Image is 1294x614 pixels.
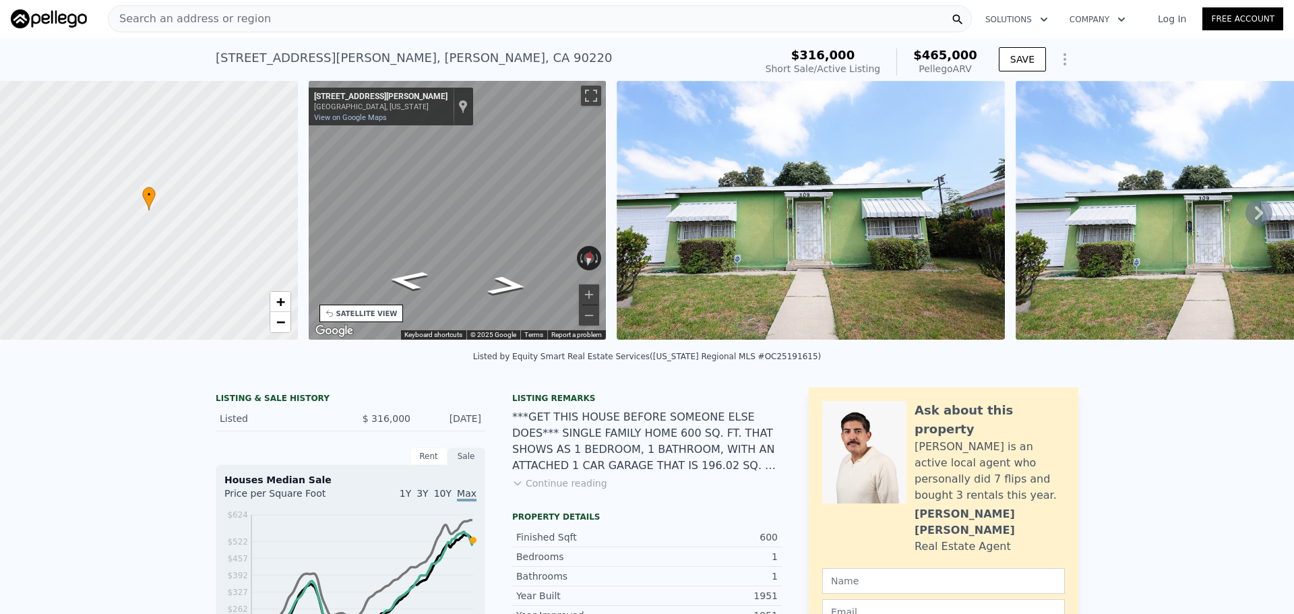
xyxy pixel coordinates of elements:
span: Short Sale / [766,63,818,74]
div: ***GET THIS HOUSE BEFORE SOMEONE ELSE DOES*** SINGLE FAMILY HOME 600 SQ. FT. THAT SHOWS AS 1 BEDR... [512,409,782,474]
a: Show location on map [458,99,468,114]
button: Zoom out [579,305,599,326]
span: $465,000 [913,48,977,62]
button: Reset the view [582,245,596,271]
div: Sale [448,448,485,465]
div: Price per Square Foot [224,487,350,508]
div: Finished Sqft [516,530,647,544]
a: Zoom out [270,312,290,332]
a: Open this area in Google Maps (opens a new window) [312,322,357,340]
tspan: $262 [227,605,248,614]
div: Street View [309,81,607,340]
div: 600 [647,530,778,544]
button: Show Options [1051,46,1078,73]
a: Report a problem [551,331,602,338]
span: Max [457,488,476,501]
button: Continue reading [512,477,607,490]
button: Solutions [975,7,1059,32]
div: • [142,187,156,210]
div: 1 [647,550,778,563]
input: Name [822,568,1065,594]
a: Zoom in [270,292,290,312]
div: Property details [512,512,782,522]
button: Rotate counterclockwise [577,246,584,270]
div: Bathrooms [516,570,647,583]
a: View on Google Maps [314,113,387,122]
a: Log In [1142,12,1202,26]
span: + [276,293,284,310]
path: Go West, W Reeve St [371,266,445,295]
span: 3Y [417,488,428,499]
a: Free Account [1202,7,1283,30]
img: Sale: 167567974 Parcel: 48031021 [617,81,1005,340]
div: Map [309,81,607,340]
div: [PERSON_NAME] is an active local agent who personally did 7 flips and bought 3 rentals this year. [915,439,1065,503]
path: Go East, W Reeve St [470,272,544,301]
div: Bedrooms [516,550,647,563]
div: 1 [647,570,778,583]
span: 10Y [434,488,452,499]
div: Listed by Equity Smart Real Estate Services ([US_STATE] Regional MLS #OC25191615) [473,352,821,361]
button: Toggle fullscreen view [581,86,601,106]
div: [PERSON_NAME] [PERSON_NAME] [915,506,1065,539]
button: SAVE [999,47,1046,71]
button: Keyboard shortcuts [404,330,462,340]
button: Zoom in [579,284,599,305]
span: Search an address or region [109,11,271,27]
button: Rotate clockwise [594,246,602,270]
tspan: $522 [227,537,248,547]
tspan: $457 [227,554,248,563]
div: [DATE] [421,412,481,425]
div: 1951 [647,589,778,603]
div: Real Estate Agent [915,539,1011,555]
span: 1Y [400,488,411,499]
div: Year Built [516,589,647,603]
div: Rent [410,448,448,465]
tspan: $392 [227,571,248,580]
span: $ 316,000 [363,413,410,424]
div: [STREET_ADDRESS][PERSON_NAME] [314,92,448,102]
span: Active Listing [817,63,880,74]
tspan: $327 [227,588,248,597]
div: [GEOGRAPHIC_DATA], [US_STATE] [314,102,448,111]
button: Company [1059,7,1136,32]
div: Pellego ARV [913,62,977,75]
span: © 2025 Google [470,331,516,338]
tspan: $624 [227,510,248,520]
span: • [142,189,156,201]
a: Terms (opens in new tab) [524,331,543,338]
span: $316,000 [791,48,855,62]
div: Houses Median Sale [224,473,476,487]
span: − [276,313,284,330]
img: Pellego [11,9,87,28]
div: Ask about this property [915,401,1065,439]
img: Google [312,322,357,340]
div: Listed [220,412,340,425]
div: LISTING & SALE HISTORY [216,393,485,406]
div: Listing remarks [512,393,782,404]
div: [STREET_ADDRESS][PERSON_NAME] , [PERSON_NAME] , CA 90220 [216,49,612,67]
div: SATELLITE VIEW [336,309,398,319]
